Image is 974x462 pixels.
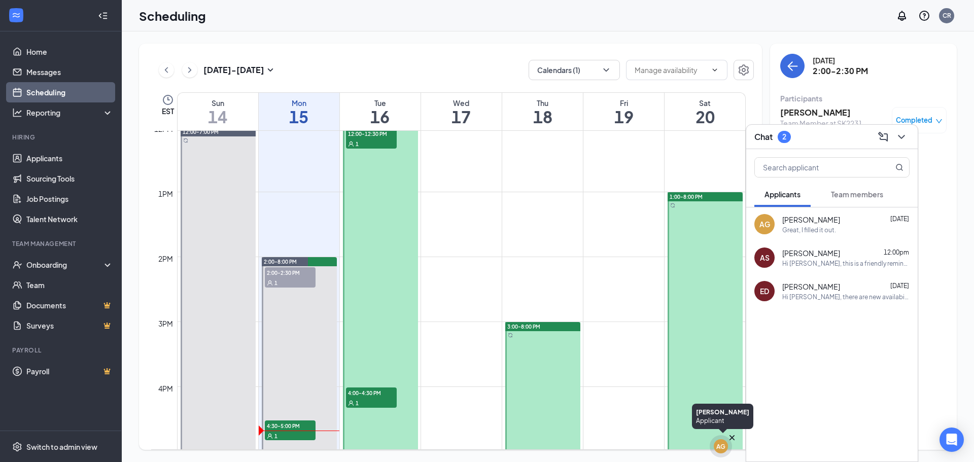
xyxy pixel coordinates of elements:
svg: QuestionInfo [918,10,930,22]
a: September 20, 2025 [665,93,745,130]
div: Reporting [26,108,114,118]
a: September 18, 2025 [502,93,583,130]
span: 12:00-7:00 PM [183,128,219,135]
div: 2 [782,132,786,141]
svg: Settings [12,442,22,452]
svg: Sync [508,333,513,338]
a: SurveysCrown [26,315,113,336]
input: Search applicant [755,158,875,177]
div: Open Intercom Messenger [940,428,964,452]
svg: ComposeMessage [877,131,889,143]
button: ChevronRight [182,62,197,78]
div: Hi [PERSON_NAME], this is a friendly reminder. Your meeting with Smoothie King for Team Member at... [782,259,910,268]
div: Participants [780,93,947,103]
span: 1 [356,140,359,148]
svg: ArrowLeft [786,60,798,72]
button: Settings [734,60,754,80]
span: [DATE] [890,215,909,223]
span: [PERSON_NAME] [782,281,840,292]
h1: 17 [421,108,502,125]
div: Tue [340,98,421,108]
div: Fri [583,98,664,108]
span: 1:00-8:00 PM [670,193,703,200]
h1: 20 [665,108,745,125]
button: Calendars (1)ChevronDown [529,60,620,80]
svg: SmallChevronDown [264,64,276,76]
svg: WorkstreamLogo [11,10,21,20]
svg: ChevronDown [895,131,908,143]
svg: Notifications [896,10,908,22]
svg: Collapse [98,11,108,21]
a: Scheduling [26,82,113,102]
span: 12:00pm [884,248,909,256]
h1: 16 [340,108,421,125]
svg: ChevronLeft [161,64,171,76]
a: September 14, 2025 [178,93,258,130]
a: September 19, 2025 [583,93,664,130]
h1: 14 [178,108,258,125]
h1: Scheduling [139,7,206,24]
div: Sat [665,98,745,108]
a: PayrollCrown [26,361,113,381]
svg: Clock [162,94,174,106]
span: 4:30-5:00 PM [265,420,316,431]
h3: 2:00-2:30 PM [813,65,868,77]
svg: Sync [183,138,188,143]
span: 12:00-12:30 PM [346,128,397,138]
svg: User [348,400,354,406]
div: Sun [178,98,258,108]
div: Team Management [12,239,111,248]
div: 4pm [156,383,175,394]
div: Wed [421,98,502,108]
span: Applicants [764,190,801,199]
button: ChevronDown [893,129,910,145]
div: [DATE] [813,55,868,65]
svg: Settings [738,64,750,76]
span: [PERSON_NAME] [782,248,840,258]
div: ED [760,286,769,296]
svg: User [267,433,273,439]
svg: User [348,141,354,147]
button: ComposeMessage [875,129,891,145]
svg: ChevronRight [185,64,195,76]
div: 2pm [156,253,175,264]
div: 1pm [156,188,175,199]
svg: Sync [670,203,675,208]
h1: 18 [502,108,583,125]
span: [PERSON_NAME] [782,215,840,225]
div: Great, I filled it out. [782,226,836,234]
span: 2:00-2:30 PM [265,267,316,277]
input: Manage availability [635,64,707,76]
svg: User [267,280,273,286]
svg: Cross [727,433,737,443]
span: [DATE] [890,282,909,290]
a: Home [26,42,113,62]
div: CR [943,11,951,20]
div: Onboarding [26,260,105,270]
div: AG [716,442,725,451]
div: Hi [PERSON_NAME], there are new availabilities for an interview. This is a reminder to schedule y... [782,293,910,301]
span: 1 [274,433,277,440]
a: Job Postings [26,189,113,209]
button: ChevronLeft [159,62,174,78]
a: September 17, 2025 [421,93,502,130]
svg: ChevronDown [601,65,611,75]
a: September 15, 2025 [259,93,339,130]
h1: 15 [259,108,339,125]
button: back-button [780,54,805,78]
div: Thu [502,98,583,108]
span: 1 [274,279,277,287]
h1: 19 [583,108,664,125]
svg: ChevronDown [711,66,719,74]
h3: [DATE] - [DATE] [203,64,264,76]
a: DocumentsCrown [26,295,113,315]
span: Completed [896,115,932,125]
svg: UserCheck [12,260,22,270]
span: 3:00-8:00 PM [507,323,540,330]
div: AG [759,219,770,229]
a: Talent Network [26,209,113,229]
a: Team [26,275,113,295]
span: EST [162,106,174,116]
